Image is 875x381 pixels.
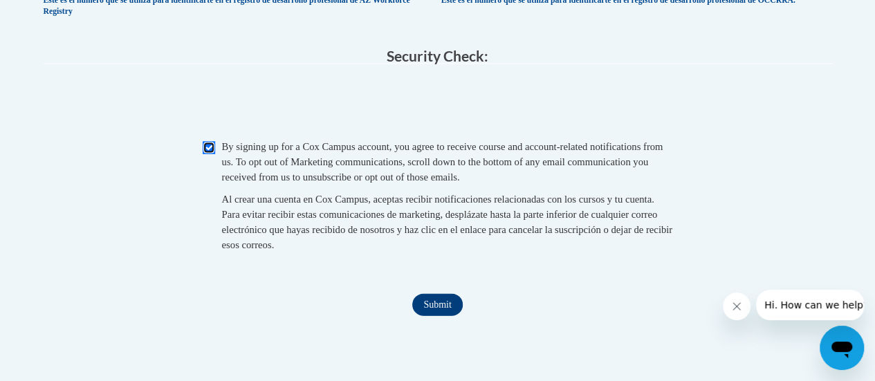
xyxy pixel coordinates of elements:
iframe: Button to launch messaging window [820,326,864,370]
span: Security Check: [387,47,488,64]
iframe: Close message [723,292,750,320]
span: By signing up for a Cox Campus account, you agree to receive course and account-related notificat... [222,141,663,183]
input: Submit [412,294,462,316]
span: Hi. How can we help? [8,10,112,21]
iframe: Message from company [756,290,864,320]
span: Al crear una cuenta en Cox Campus, aceptas recibir notificaciones relacionadas con los cursos y t... [222,194,672,250]
iframe: reCAPTCHA [333,78,543,132]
